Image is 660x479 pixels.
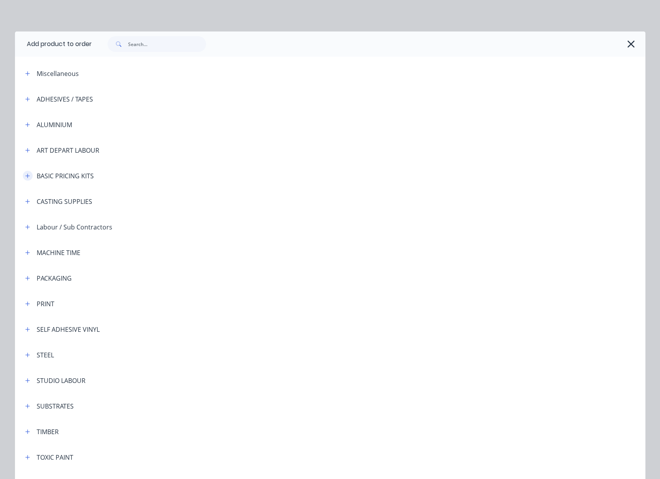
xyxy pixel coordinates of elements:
[37,69,79,78] div: Miscellaneous
[37,94,93,104] div: ADHESIVES / TAPES
[37,274,72,283] div: PACKAGING
[37,350,54,360] div: STEEL
[37,248,80,257] div: MACHINE TIME
[37,453,73,462] div: TOXIC PAINT
[37,427,59,436] div: TIMBER
[37,171,94,181] div: BASIC PRICING KITS
[37,376,86,385] div: STUDIO LABOUR
[37,120,72,129] div: ALUMINIUM
[15,31,92,57] div: Add product to order
[37,325,100,334] div: SELF ADHESIVE VINYL
[37,401,74,411] div: SUBSTRATES
[37,197,92,206] div: CASTING SUPPLIES
[128,36,206,52] input: Search...
[37,146,99,155] div: ART DEPART LABOUR
[37,299,54,309] div: PRINT
[37,222,112,232] div: Labour / Sub Contractors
